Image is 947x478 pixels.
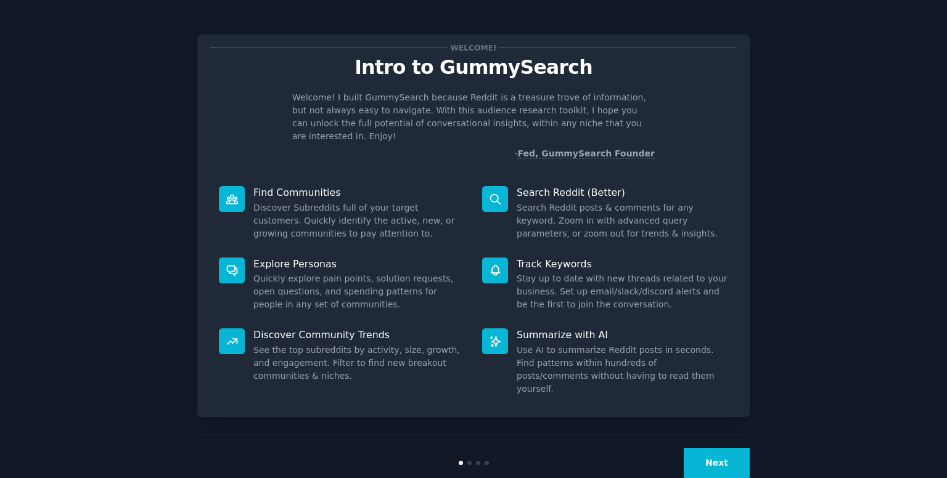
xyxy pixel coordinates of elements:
[253,201,465,240] dd: Discover Subreddits full of your target customers. Quickly identify the active, new, or growing c...
[517,201,728,240] dd: Search Reddit posts & comments for any keyword. Zoom in with advanced query parameters, or zoom o...
[253,328,465,341] p: Discover Community Trends
[517,257,728,270] p: Track Keywords
[253,186,465,199] p: Find Communities
[253,272,465,311] dd: Quickly explore pain points, solution requests, open questions, and spending patterns for people ...
[517,272,728,311] dd: Stay up to date with new threads related to your business. Set up email/slack/discord alerts and ...
[517,186,728,199] p: Search Reddit (Better)
[253,344,465,383] dd: See the top subreddits by activity, size, growth, and engagement. Filter to find new breakout com...
[517,344,728,395] dd: Use AI to summarize Reddit posts in seconds. Find patterns within hundreds of posts/comments with...
[684,448,750,478] button: Next
[517,328,728,341] p: Summarize with AI
[292,91,655,143] p: Welcome! I built GummySearch because Reddit is a treasure trove of information, but not always ea...
[517,148,655,159] a: Fed, GummySearch Founder
[514,147,655,160] div: -
[448,41,499,54] span: Welcome!
[210,57,737,78] p: Intro to GummySearch
[253,257,465,270] p: Explore Personas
